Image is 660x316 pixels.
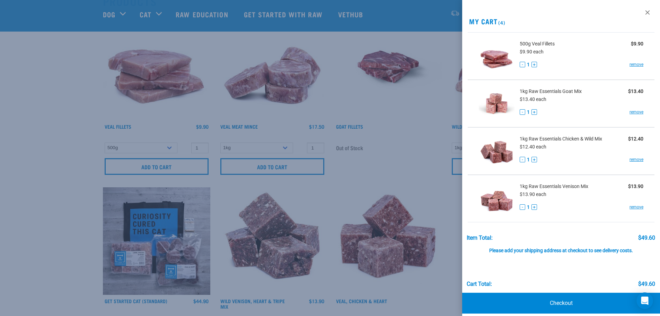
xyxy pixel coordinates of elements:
[497,21,505,24] span: (4)
[520,144,546,150] span: $12.40 each
[630,156,643,163] a: remove
[630,61,643,68] a: remove
[479,38,514,74] img: Veal Fillets
[520,49,544,54] span: $9.90 each
[630,204,643,210] a: remove
[527,109,530,116] span: 1
[527,61,530,68] span: 1
[467,235,493,241] div: Item Total:
[628,88,643,94] strong: $13.40
[638,235,655,241] div: $49.60
[479,86,514,121] img: Raw Essentials Goat Mix
[628,136,643,142] strong: $12.40
[527,156,530,163] span: 1
[520,157,525,162] button: -
[531,157,537,162] button: +
[636,292,653,309] div: Open Intercom Messenger
[531,109,537,115] button: +
[520,183,588,190] span: 1kg Raw Essentials Venison Mix
[531,204,537,210] button: +
[520,88,582,95] span: 1kg Raw Essentials Goat Mix
[479,133,514,169] img: Raw Essentials Chicken & Wild Mix
[479,181,514,216] img: Raw Essentials Venison Mix
[520,204,525,210] button: -
[527,204,530,211] span: 1
[628,183,643,189] strong: $13.90
[631,41,643,46] strong: $9.90
[520,109,525,115] button: -
[531,62,537,67] button: +
[520,62,525,67] button: -
[467,241,655,254] div: Please add your shipping address at checkout to see delivery costs.
[467,281,492,287] div: Cart total:
[520,135,602,143] span: 1kg Raw Essentials Chicken & Wild Mix
[520,40,555,48] span: 500g Veal Fillets
[520,191,546,197] span: $13.90 each
[520,96,546,102] span: $13.40 each
[630,109,643,115] a: remove
[638,281,655,287] div: $49.60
